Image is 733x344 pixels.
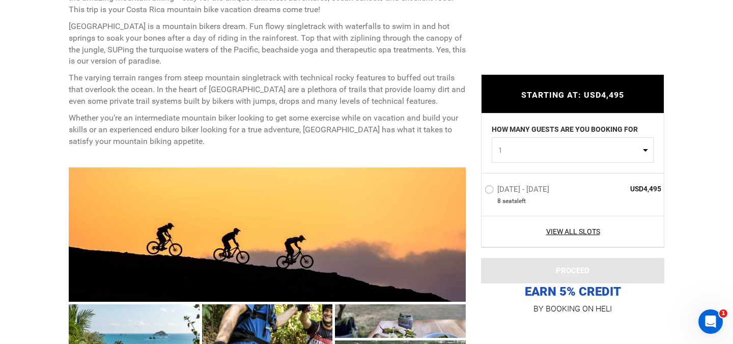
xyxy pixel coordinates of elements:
p: Whether you’re an intermediate mountain biker looking to get some exercise while on vacation and ... [69,112,466,148]
span: 1 [498,145,640,155]
p: The varying terrain ranges from steep mountain singletrack with technical rocky features to buffe... [69,72,466,107]
label: HOW MANY GUESTS ARE YOU BOOKING FOR [492,124,638,137]
a: View All Slots [485,226,661,237]
p: [GEOGRAPHIC_DATA] is a mountain bikers dream. Fun flowy singletrack with waterfalls to swim in an... [69,21,466,67]
label: [DATE] - [DATE] [485,185,552,197]
iframe: Intercom live chat [698,309,723,334]
span: seat left [502,197,526,206]
span: USD4,495 [587,184,661,194]
p: BY BOOKING ON HELI [481,302,664,316]
span: STARTING AT: USD4,495 [521,91,624,100]
span: 8 [497,197,501,206]
span: s [514,197,517,206]
button: PROCEED [481,258,664,283]
button: 1 [492,137,654,163]
span: 1 [719,309,727,318]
